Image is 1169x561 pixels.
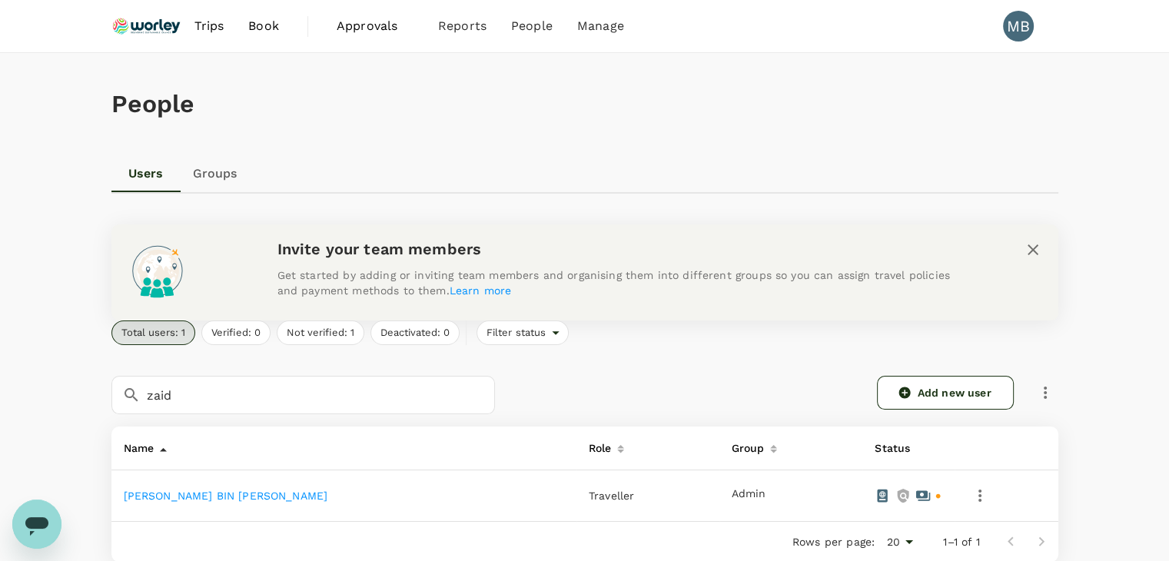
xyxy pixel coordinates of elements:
[438,17,487,35] span: Reports
[111,320,195,345] button: Total users: 1
[124,490,328,502] a: [PERSON_NAME] BIN [PERSON_NAME]
[277,267,969,298] p: Get started by adding or inviting team members and organising them into different groups so you c...
[277,320,364,345] button: Not verified: 1
[277,237,969,261] h6: Invite your team members
[12,500,61,549] iframe: Button to launch messaging window
[726,433,765,457] div: Group
[589,490,634,502] span: Traveller
[147,376,495,414] input: Search for a user
[511,17,553,35] span: People
[477,326,553,340] span: Filter status
[583,433,612,457] div: Role
[577,17,624,35] span: Manage
[732,488,765,500] button: Admin
[124,237,191,304] img: onboarding-banner
[792,534,875,549] p: Rows per page:
[1020,237,1046,263] button: close
[862,427,955,470] th: Status
[881,531,918,553] div: 20
[477,320,570,345] div: Filter status
[111,90,1058,118] h1: People
[248,17,279,35] span: Book
[877,376,1014,410] a: Add new user
[1003,11,1034,41] div: MB
[943,534,979,549] p: 1–1 of 1
[181,155,250,192] a: Groups
[111,155,181,192] a: Users
[111,9,182,43] img: Ranhill Worley Sdn Bhd
[201,320,271,345] button: Verified: 0
[194,17,224,35] span: Trips
[337,17,413,35] span: Approvals
[370,320,460,345] button: Deactivated: 0
[118,433,154,457] div: Name
[450,284,512,297] a: Learn more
